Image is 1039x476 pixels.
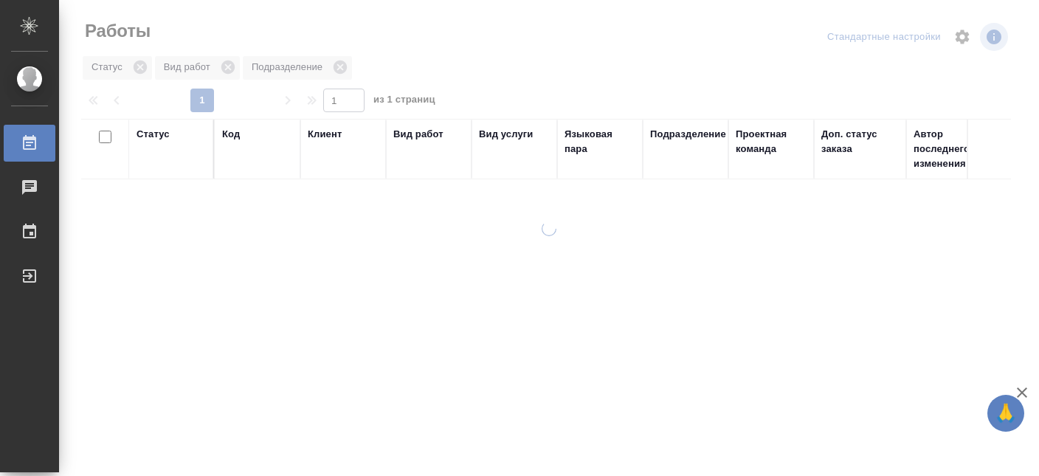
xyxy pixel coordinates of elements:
div: Вид работ [393,127,443,142]
div: Клиент [308,127,342,142]
button: 🙏 [987,395,1024,432]
div: Автор последнего изменения [914,127,984,171]
div: Код [222,127,240,142]
div: Статус [137,127,170,142]
div: Доп. статус заказа [821,127,899,156]
div: Вид услуги [479,127,534,142]
div: Языковая пара [565,127,635,156]
div: Проектная команда [736,127,807,156]
div: Подразделение [650,127,726,142]
span: 🙏 [993,398,1018,429]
